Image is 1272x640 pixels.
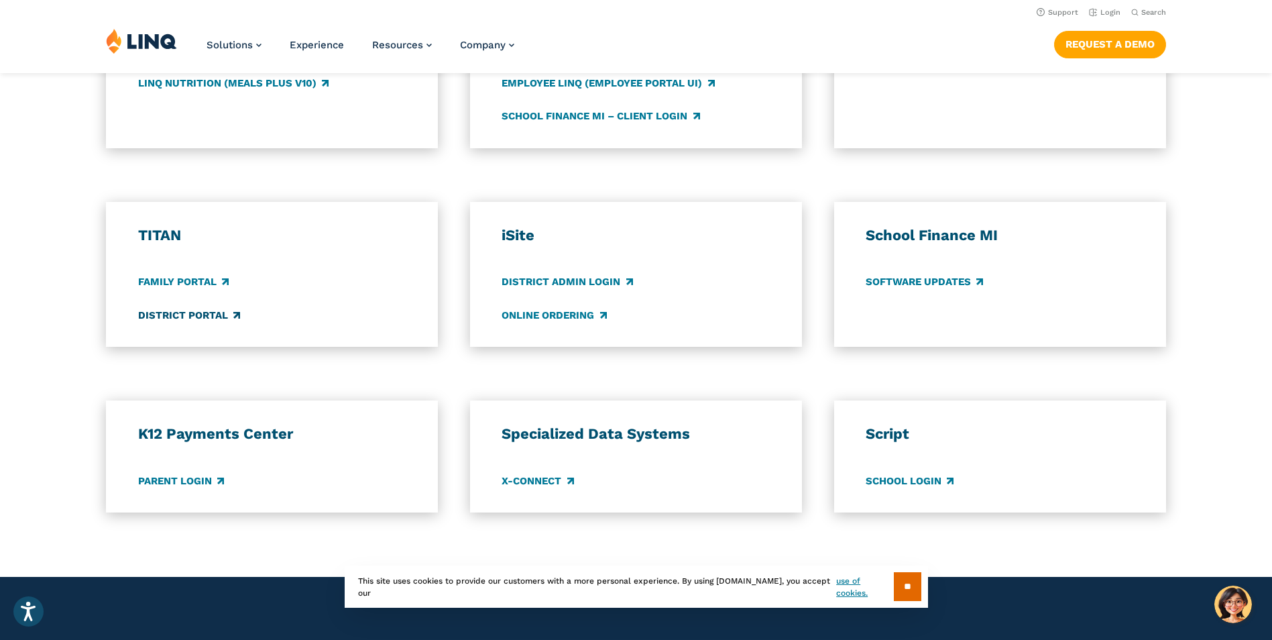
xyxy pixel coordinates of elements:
span: Solutions [207,39,253,51]
nav: Button Navigation [1054,28,1166,58]
h3: TITAN [138,226,406,245]
span: Company [460,39,506,51]
a: Online Ordering [502,308,606,323]
span: Search [1141,8,1166,17]
h3: iSite [502,226,770,245]
a: X-Connect [502,474,573,488]
a: Company [460,39,514,51]
a: Software Updates [866,275,983,290]
h3: School Finance MI [866,226,1134,245]
h3: Script [866,425,1134,443]
a: Login [1089,8,1120,17]
a: Employee LINQ (Employee Portal UI) [502,76,714,91]
nav: Primary Navigation [207,28,514,72]
a: School Login [866,474,953,488]
button: Open Search Bar [1131,7,1166,17]
a: School Finance MI – Client Login [502,109,699,123]
a: LINQ Nutrition (Meals Plus v10) [138,76,329,91]
a: District Admin Login [502,275,632,290]
h3: K12 Payments Center [138,425,406,443]
a: Family Portal [138,275,229,290]
a: District Portal [138,308,240,323]
a: Experience [290,39,344,51]
a: Resources [372,39,432,51]
a: Solutions [207,39,262,51]
a: use of cookies. [836,575,893,599]
img: LINQ | K‑12 Software [106,28,177,54]
h3: Specialized Data Systems [502,425,770,443]
span: Resources [372,39,423,51]
button: Hello, have a question? Let’s chat. [1214,586,1252,623]
div: This site uses cookies to provide our customers with a more personal experience. By using [DOMAIN... [345,566,928,608]
a: Request a Demo [1054,31,1166,58]
a: Parent Login [138,474,224,488]
a: Support [1037,8,1078,17]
